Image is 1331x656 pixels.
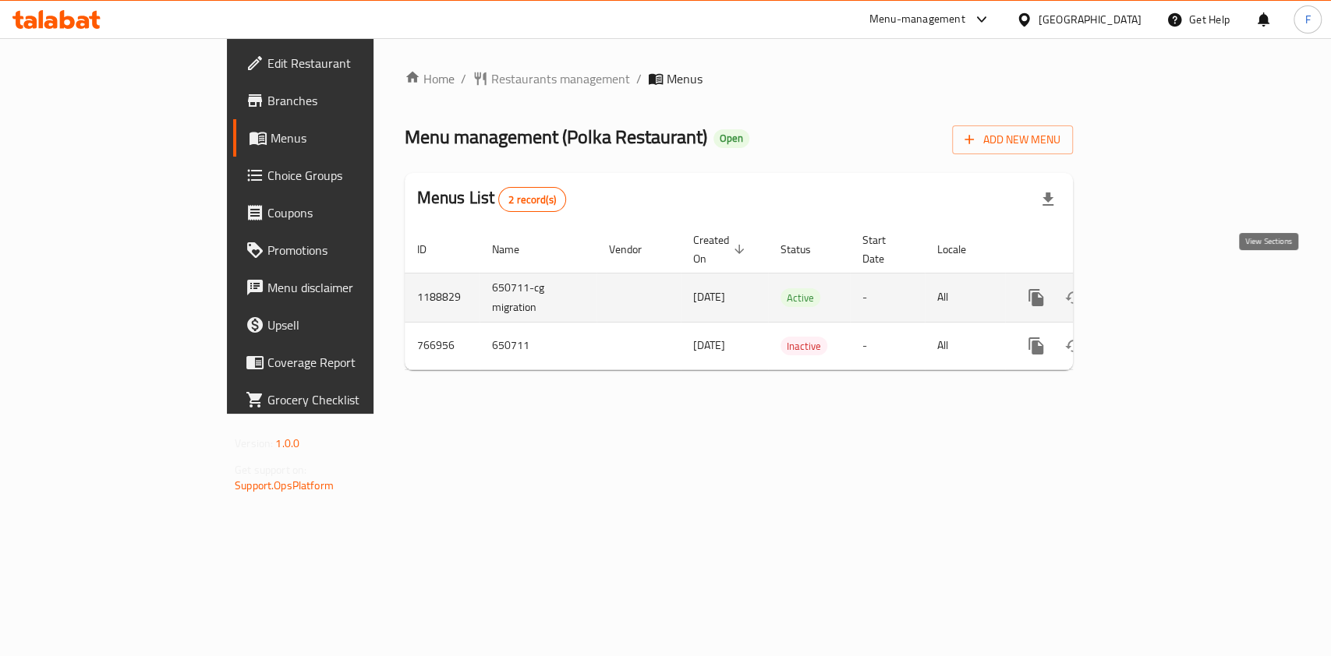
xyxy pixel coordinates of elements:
span: ID [417,240,447,259]
a: Menus [233,119,449,157]
div: [GEOGRAPHIC_DATA] [1039,11,1142,28]
span: Choice Groups [267,166,437,185]
span: Status [781,240,831,259]
span: Menus [271,129,437,147]
td: All [925,322,1005,369]
span: Locale [937,240,986,259]
button: Change Status [1055,327,1092,365]
div: Active [781,288,820,307]
span: Edit Restaurant [267,54,437,72]
button: Change Status [1055,279,1092,316]
td: 650711-cg migration [480,273,596,322]
span: Created On [693,231,749,268]
span: Active [781,289,820,307]
td: - [850,322,925,369]
a: Branches [233,82,449,119]
span: Grocery Checklist [267,390,437,409]
span: [DATE] [693,287,725,307]
span: F [1304,11,1310,28]
div: Inactive [781,337,827,355]
td: All [925,273,1005,322]
span: Upsell [267,316,437,334]
span: Menu management ( Polka Restaurant ) [405,119,707,154]
span: Coupons [267,203,437,222]
a: Support.OpsPlatform [235,475,334,496]
span: Inactive [781,337,827,355]
a: Restaurants management [473,69,630,88]
a: Promotions [233,231,449,269]
span: Add New Menu [965,130,1060,150]
a: Coupons [233,194,449,231]
button: more [1018,279,1055,316]
span: Name [492,240,540,259]
span: Branches [267,91,437,110]
div: Export file [1029,181,1067,218]
a: Menu disclaimer [233,269,449,306]
nav: breadcrumb [405,69,1073,88]
span: Coverage Report [267,353,437,372]
a: Edit Restaurant [233,44,449,82]
div: Open [713,129,749,148]
button: more [1018,327,1055,365]
span: Vendor [609,240,662,259]
span: Start Date [862,231,906,268]
td: - [850,273,925,322]
table: enhanced table [405,226,1180,370]
span: Menus [667,69,703,88]
th: Actions [1005,226,1180,273]
span: Promotions [267,241,437,259]
td: 650711 [480,322,596,369]
li: / [636,69,642,88]
h2: Menus List [417,186,566,212]
span: 2 record(s) [499,192,565,207]
span: 1.0.0 [275,433,299,453]
a: Choice Groups [233,157,449,194]
span: Version: [235,433,273,453]
div: Menu-management [869,10,965,29]
button: Add New Menu [952,125,1073,154]
li: / [461,69,466,88]
span: Menu disclaimer [267,278,437,297]
div: Total records count [498,187,566,212]
span: Restaurants management [491,69,630,88]
a: Coverage Report [233,344,449,381]
a: Grocery Checklist [233,381,449,418]
span: [DATE] [693,335,725,355]
span: Get support on: [235,460,306,480]
a: Upsell [233,306,449,344]
span: Open [713,132,749,145]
